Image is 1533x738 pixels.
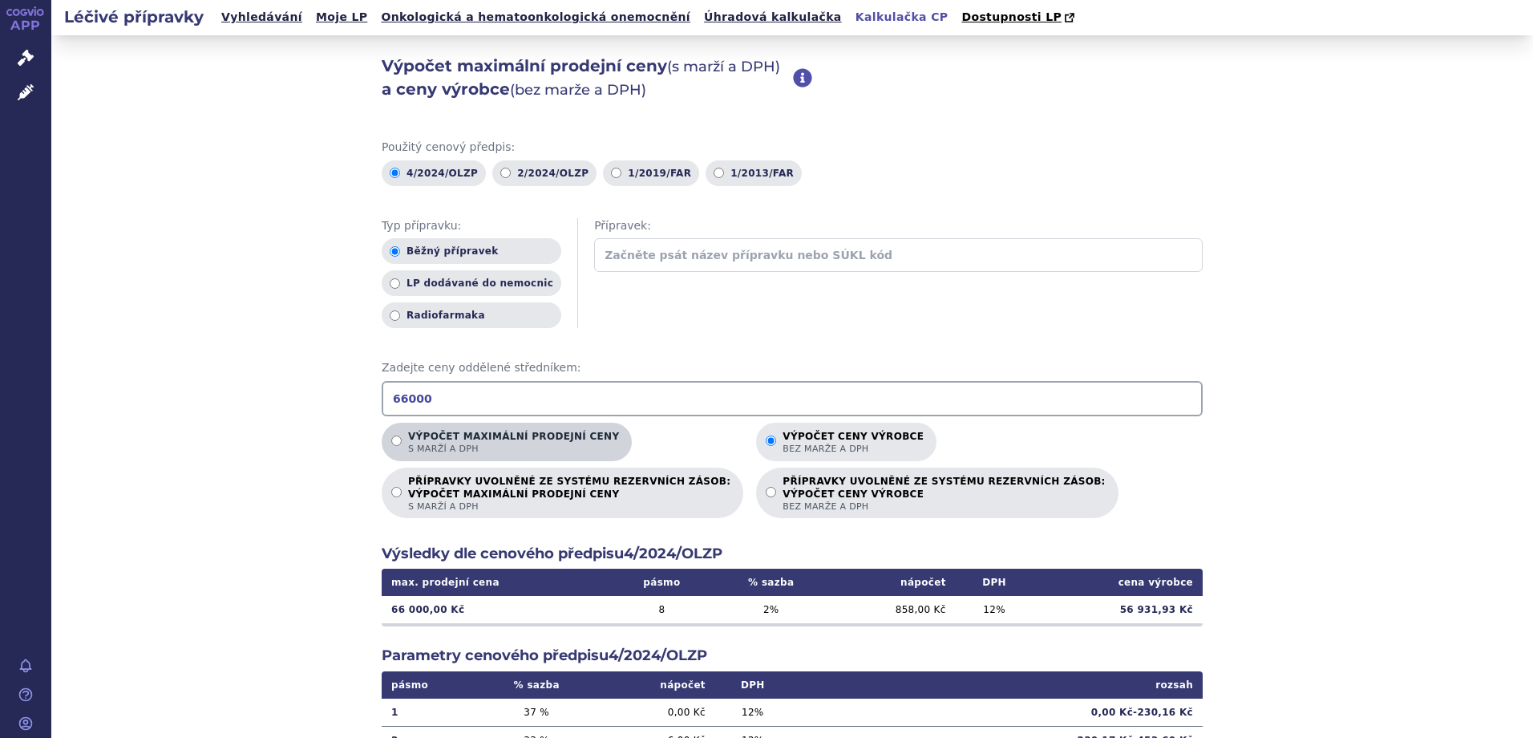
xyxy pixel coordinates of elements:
td: 8 [611,596,712,623]
a: Onkologická a hematoonkologická onemocnění [376,6,695,28]
td: 2 % [713,596,830,623]
h2: Parametry cenového předpisu 4/2024/OLZP [382,646,1203,666]
a: Vyhledávání [216,6,307,28]
label: 1/2013/FAR [706,160,802,186]
label: Běžný přípravek [382,238,561,264]
h2: Léčivé přípravky [51,6,216,28]
th: rozsah [791,671,1203,699]
th: % sazba [479,671,593,699]
th: max. prodejní cena [382,569,611,596]
strong: VÝPOČET MAXIMÁLNÍ PRODEJNÍ CENY [408,488,730,501]
th: DPH [956,569,1033,596]
input: Běžný přípravek [390,246,400,257]
strong: VÝPOČET CENY VÝROBCE [783,488,1105,501]
th: % sazba [713,569,830,596]
span: (s marží a DPH) [667,58,780,75]
input: 1/2019/FAR [611,168,621,178]
span: s marží a DPH [408,501,730,513]
td: 12 % [715,699,791,727]
span: Použitý cenový předpis: [382,140,1203,156]
th: nápočet [830,569,956,596]
p: PŘÍPRAVKY UVOLNĚNÉ ZE SYSTÉMU REZERVNÍCH ZÁSOB: [783,476,1105,513]
label: 1/2019/FAR [603,160,699,186]
td: 66 000,00 Kč [382,596,611,623]
span: bez marže a DPH [783,443,924,455]
input: 1/2013/FAR [714,168,724,178]
span: (bez marže a DPH) [510,81,646,99]
input: Začněte psát název přípravku nebo SÚKL kód [594,238,1203,272]
input: 4/2024/OLZP [390,168,400,178]
p: PŘÍPRAVKY UVOLNĚNÉ ZE SYSTÉMU REZERVNÍCH ZÁSOB: [408,476,730,513]
td: 1 [382,699,479,727]
a: Úhradová kalkulačka [699,6,847,28]
td: 12 % [956,596,1033,623]
h2: Výsledky dle cenového předpisu 4/2024/OLZP [382,544,1203,564]
a: Kalkulačka CP [851,6,953,28]
span: Dostupnosti LP [961,10,1062,23]
td: 0,00 Kč - 230,16 Kč [791,699,1203,727]
th: pásmo [611,569,712,596]
span: Přípravek: [594,218,1203,234]
td: 56 931,93 Kč [1033,596,1203,623]
label: LP dodávané do nemocnic [382,270,561,296]
input: PŘÍPRAVKY UVOLNĚNÉ ZE SYSTÉMU REZERVNÍCH ZÁSOB:VÝPOČET MAXIMÁLNÍ PRODEJNÍ CENYs marží a DPH [391,487,402,497]
th: nápočet [593,671,715,699]
input: PŘÍPRAVKY UVOLNĚNÉ ZE SYSTÉMU REZERVNÍCH ZÁSOB:VÝPOČET CENY VÝROBCEbez marže a DPH [766,487,776,497]
span: s marží a DPH [408,443,619,455]
td: 858,00 Kč [830,596,956,623]
a: Moje LP [311,6,372,28]
span: bez marže a DPH [783,501,1105,513]
input: LP dodávané do nemocnic [390,278,400,289]
th: cena výrobce [1033,569,1203,596]
p: Výpočet maximální prodejní ceny [408,431,619,455]
input: Radiofarmaka [390,310,400,321]
td: 37 % [479,699,593,727]
input: Zadejte ceny oddělené středníkem [382,381,1203,416]
input: Výpočet ceny výrobcebez marže a DPH [766,436,776,446]
input: Výpočet maximální prodejní cenys marží a DPH [391,436,402,446]
h2: Výpočet maximální prodejní ceny a ceny výrobce [382,55,793,101]
p: Výpočet ceny výrobce [783,431,924,455]
td: 0,00 Kč [593,699,715,727]
label: 4/2024/OLZP [382,160,486,186]
span: Typ přípravku: [382,218,561,234]
span: Zadejte ceny oddělené středníkem: [382,360,1203,376]
label: Radiofarmaka [382,302,561,328]
th: pásmo [382,671,479,699]
label: 2/2024/OLZP [492,160,597,186]
th: DPH [715,671,791,699]
a: Dostupnosti LP [957,6,1082,29]
input: 2/2024/OLZP [500,168,511,178]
